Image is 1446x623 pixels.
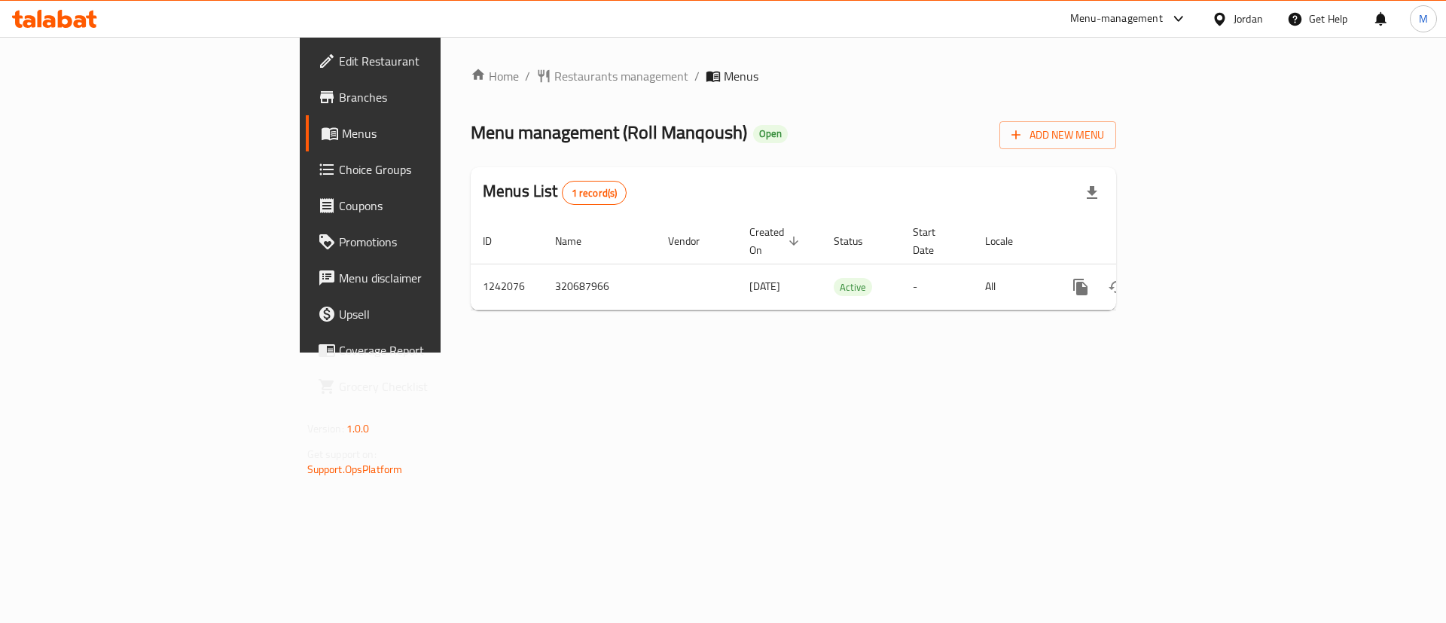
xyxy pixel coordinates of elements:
[834,278,872,296] div: Active
[563,186,627,200] span: 1 record(s)
[724,67,758,85] span: Menus
[306,115,541,151] a: Menus
[753,125,788,143] div: Open
[901,264,973,310] td: -
[471,67,1116,85] nav: breadcrumb
[999,121,1116,149] button: Add New Menu
[306,260,541,296] a: Menu disclaimer
[307,460,403,479] a: Support.OpsPlatform
[536,67,688,85] a: Restaurants management
[483,180,627,205] h2: Menus List
[307,444,377,464] span: Get support on:
[339,341,529,359] span: Coverage Report
[339,197,529,215] span: Coupons
[339,233,529,251] span: Promotions
[306,332,541,368] a: Coverage Report
[339,160,529,179] span: Choice Groups
[306,296,541,332] a: Upsell
[307,419,344,438] span: Version:
[306,368,541,405] a: Grocery Checklist
[694,67,700,85] li: /
[555,232,601,250] span: Name
[668,232,719,250] span: Vendor
[346,419,370,438] span: 1.0.0
[543,264,656,310] td: 320687966
[342,124,529,142] span: Menus
[339,377,529,395] span: Grocery Checklist
[339,88,529,106] span: Branches
[306,43,541,79] a: Edit Restaurant
[562,181,627,205] div: Total records count
[471,218,1219,310] table: enhanced table
[1011,126,1104,145] span: Add New Menu
[1051,218,1219,264] th: Actions
[973,264,1051,310] td: All
[1234,11,1263,27] div: Jordan
[1074,175,1110,211] div: Export file
[749,223,804,259] span: Created On
[339,305,529,323] span: Upsell
[306,151,541,188] a: Choice Groups
[834,232,883,250] span: Status
[985,232,1033,250] span: Locale
[753,127,788,140] span: Open
[306,188,541,224] a: Coupons
[1419,11,1428,27] span: M
[913,223,955,259] span: Start Date
[1063,269,1099,305] button: more
[306,79,541,115] a: Branches
[339,52,529,70] span: Edit Restaurant
[339,269,529,287] span: Menu disclaimer
[834,279,872,296] span: Active
[306,224,541,260] a: Promotions
[554,67,688,85] span: Restaurants management
[1099,269,1135,305] button: Change Status
[749,276,780,296] span: [DATE]
[471,115,747,149] span: Menu management ( Roll Manqoush )
[483,232,511,250] span: ID
[1070,10,1163,28] div: Menu-management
